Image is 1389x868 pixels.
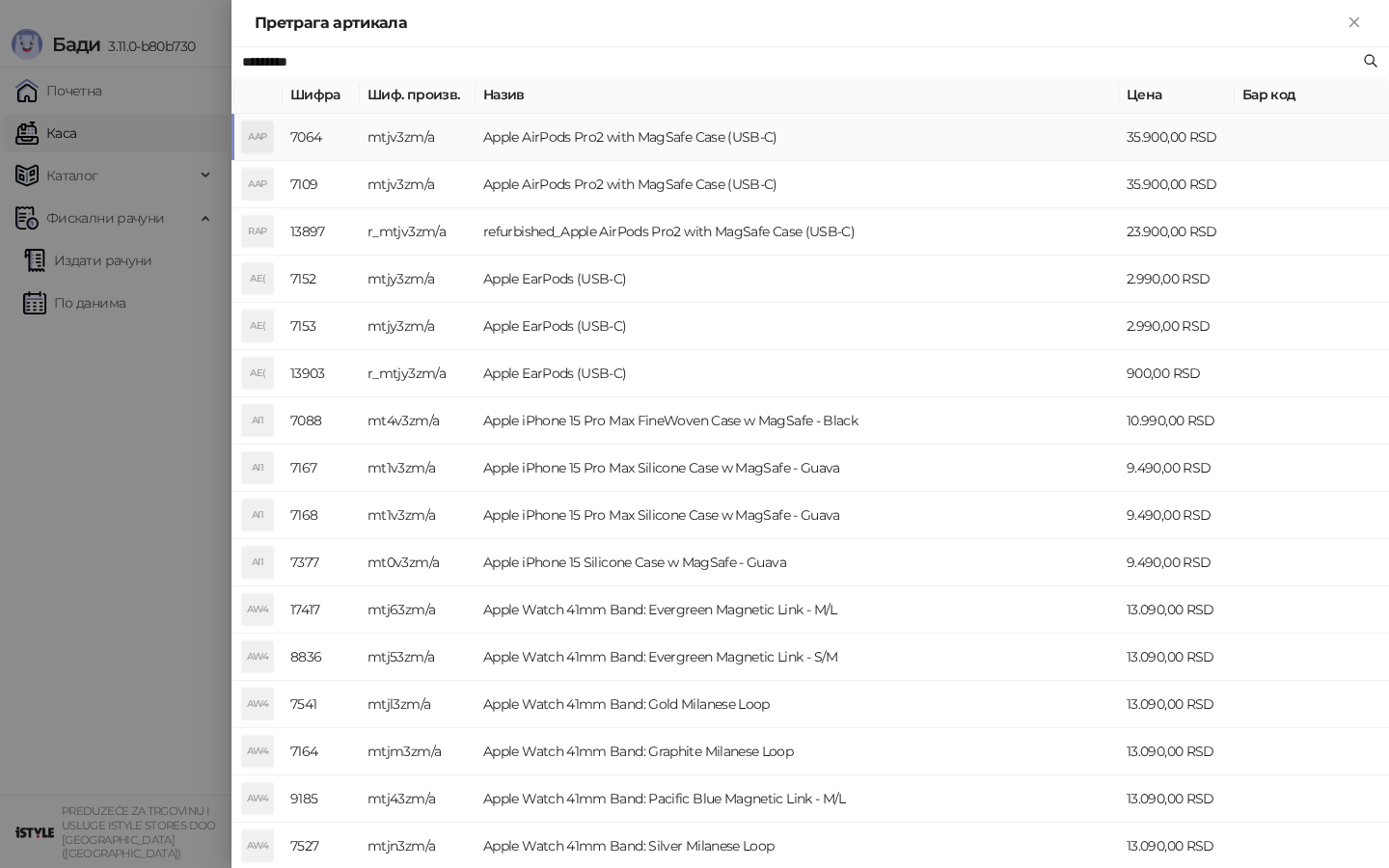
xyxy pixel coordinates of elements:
td: mtjm3zm/a [360,728,476,775]
td: 13903 [283,350,360,397]
div: AW4 [242,830,273,861]
div: AE( [242,358,273,389]
td: 9185 [283,775,360,823]
td: 35.900,00 RSD [1119,161,1235,208]
div: AW4 [242,689,273,719]
td: 2.990,00 RSD [1119,303,1235,350]
td: 13.090,00 RSD [1119,681,1235,728]
td: 13.090,00 RSD [1119,728,1235,775]
td: mtj53zm/a [360,634,476,681]
td: Apple Watch 41mm Band: Pacific Blue Magnetic Link - M/L [476,775,1119,823]
td: mt1v3zm/a [360,445,476,492]
td: 9.490,00 RSD [1119,539,1235,586]
div: AW4 [242,783,273,814]
td: r_mtjv3zm/a [360,208,476,256]
td: mtjy3zm/a [360,303,476,350]
td: mt4v3zm/a [360,397,476,445]
div: AI1 [242,405,273,436]
td: Apple iPhone 15 Pro Max Silicone Case w MagSafe - Guava [476,492,1119,539]
div: AAP [242,122,273,152]
div: Претрага артикала [255,12,1343,35]
td: 7377 [283,539,360,586]
td: mtjv3zm/a [360,114,476,161]
td: Apple EarPods (USB-C) [476,350,1119,397]
th: Назив [476,76,1119,114]
td: 13897 [283,208,360,256]
td: 17417 [283,586,360,634]
td: mt1v3zm/a [360,492,476,539]
div: AE( [242,311,273,341]
td: Apple AirPods Pro2 with MagSafe Case (USB-C) [476,161,1119,208]
td: mtj63zm/a [360,586,476,634]
td: Apple Watch 41mm Band: Evergreen Magnetic Link - M/L [476,586,1119,634]
td: Apple Watch 41mm Band: Evergreen Magnetic Link - S/M [476,634,1119,681]
th: Шиф. произв. [360,76,476,114]
td: r_mtjy3zm/a [360,350,476,397]
td: mt0v3zm/a [360,539,476,586]
div: AI1 [242,547,273,578]
td: 9.490,00 RSD [1119,492,1235,539]
div: AW4 [242,594,273,625]
td: Apple iPhone 15 Pro Max Silicone Case w MagSafe - Guava [476,445,1119,492]
td: 8836 [283,634,360,681]
td: 2.990,00 RSD [1119,256,1235,303]
div: AW4 [242,736,273,767]
td: Apple EarPods (USB-C) [476,256,1119,303]
td: refurbished_Apple AirPods Pro2 with MagSafe Case (USB-C) [476,208,1119,256]
td: mtj43zm/a [360,775,476,823]
td: 7167 [283,445,360,492]
td: 7164 [283,728,360,775]
td: 7153 [283,303,360,350]
div: AE( [242,263,273,294]
td: 10.990,00 RSD [1119,397,1235,445]
th: Бар код [1235,76,1389,114]
td: 7109 [283,161,360,208]
td: 7152 [283,256,360,303]
td: mtjy3zm/a [360,256,476,303]
td: 7088 [283,397,360,445]
div: RAP [242,216,273,247]
td: 13.090,00 RSD [1119,586,1235,634]
td: 7541 [283,681,360,728]
td: mtjv3zm/a [360,161,476,208]
td: Apple Watch 41mm Band: Gold Milanese Loop [476,681,1119,728]
button: Close [1343,12,1366,35]
td: Apple Watch 41mm Band: Graphite Milanese Loop [476,728,1119,775]
th: Цена [1119,76,1235,114]
td: 13.090,00 RSD [1119,634,1235,681]
td: 900,00 RSD [1119,350,1235,397]
td: 13.090,00 RSD [1119,775,1235,823]
td: mtjl3zm/a [360,681,476,728]
div: AAP [242,169,273,200]
th: Шифра [283,76,360,114]
td: Apple iPhone 15 Pro Max FineWoven Case w MagSafe - Black [476,397,1119,445]
td: Apple iPhone 15 Silicone Case w MagSafe - Guava [476,539,1119,586]
td: Apple EarPods (USB-C) [476,303,1119,350]
td: 7064 [283,114,360,161]
td: 9.490,00 RSD [1119,445,1235,492]
td: Apple AirPods Pro2 with MagSafe Case (USB-C) [476,114,1119,161]
div: AI1 [242,500,273,530]
div: AI1 [242,452,273,483]
div: AW4 [242,641,273,672]
td: 23.900,00 RSD [1119,208,1235,256]
td: 35.900,00 RSD [1119,114,1235,161]
td: 7168 [283,492,360,539]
